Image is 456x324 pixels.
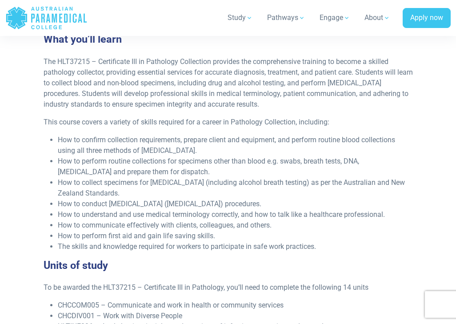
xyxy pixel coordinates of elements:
[58,177,413,199] li: How to collect specimens for [MEDICAL_DATA] (including alcohol breath testing) as per the Austral...
[222,5,258,30] a: Study
[58,220,413,231] li: How to communicate effectively with clients, colleagues, and others.
[58,311,413,321] li: CHCDIV001 – Work with Diverse People
[44,33,413,45] h3: What you’ll learn
[58,300,413,311] li: CHCCOM005 – Communicate and work in health or community services
[58,156,413,177] li: How to perform routine collections for specimens other than blood e.g. swabs, breath tests, DNA, ...
[58,241,413,252] li: The skills and knowledge required for workers to participate in safe work practices.
[58,199,413,209] li: How to conduct [MEDICAL_DATA] ([MEDICAL_DATA]) procedures.
[44,56,413,110] p: The HLT37215 – Certificate III in Pathology Collection provides the comprehensive training to bec...
[44,259,413,272] h3: Units of study
[58,135,413,156] li: How to confirm collection requirements, prepare client and equipment, and perform routine blood c...
[5,4,88,32] a: Australian Paramedical College
[44,117,413,128] p: This course covers a variety of skills required for a career in Pathology Collection, including:
[314,5,356,30] a: Engage
[58,231,413,241] li: How to perform first aid and gain life saving skills.
[44,282,413,293] p: To be awarded the HLT37215 – Certificate III in Pathology, you’ll need to complete the following ...
[58,209,413,220] li: How to understand and use medical terminology correctly, and how to talk like a healthcare profes...
[359,5,396,30] a: About
[403,8,451,28] a: Apply now
[262,5,311,30] a: Pathways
